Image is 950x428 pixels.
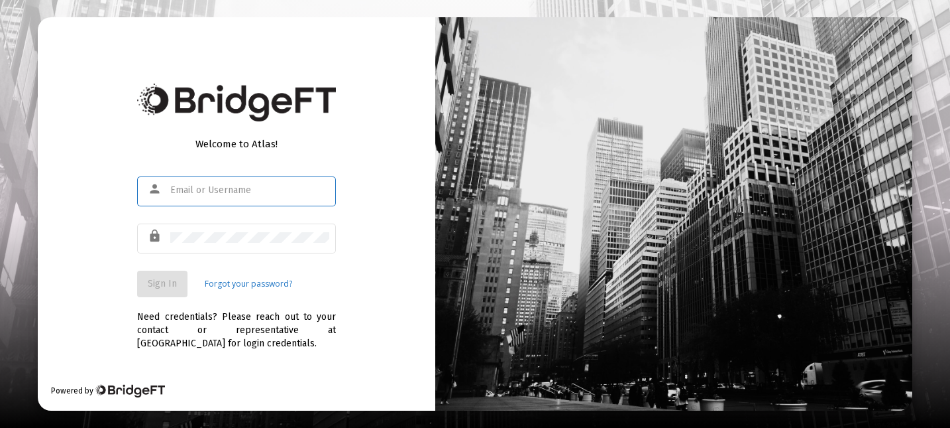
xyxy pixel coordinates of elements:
input: Email or Username [170,185,329,196]
div: Welcome to Atlas! [137,137,336,151]
span: Sign In [148,278,177,289]
mat-icon: person [148,181,164,197]
mat-icon: lock [148,228,164,244]
div: Need credentials? Please reach out to your contact or representative at [GEOGRAPHIC_DATA] for log... [137,297,336,350]
img: Bridge Financial Technology Logo [137,84,336,121]
div: Powered by [51,384,164,397]
button: Sign In [137,271,187,297]
a: Forgot your password? [205,277,292,291]
img: Bridge Financial Technology Logo [95,384,164,397]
